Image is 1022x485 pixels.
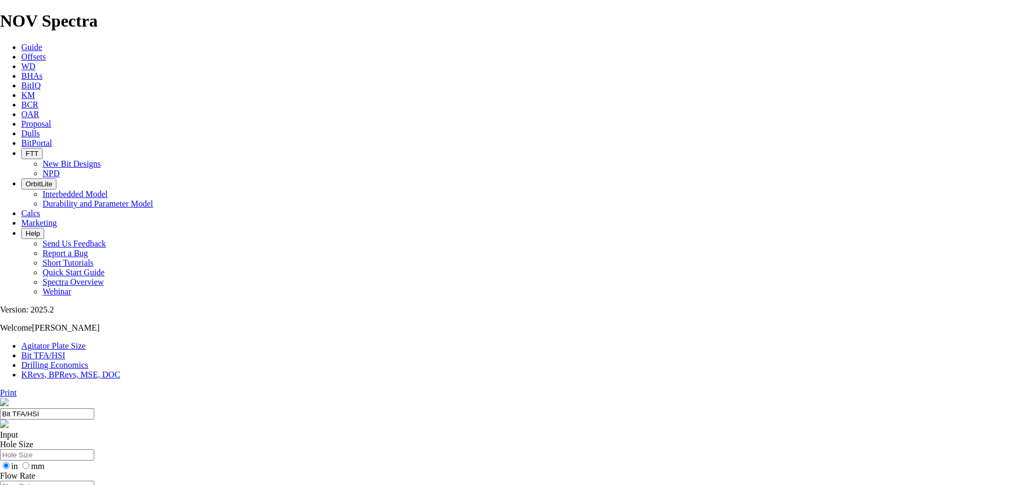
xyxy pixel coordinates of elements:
a: Offsets [21,52,46,61]
a: New Bit Designs [43,159,101,168]
a: Short Tutorials [43,258,94,267]
a: Send Us Feedback [43,239,106,248]
a: KRevs, BPRevs, MSE, DOC [21,370,120,379]
label: mm [20,462,44,471]
button: OrbitLite [21,178,56,190]
a: BHAs [21,71,43,80]
a: Durability and Parameter Model [43,199,153,208]
span: Help [26,229,40,237]
a: Bit TFA/HSI [21,351,65,360]
a: Marketing [21,218,57,227]
a: BitPortal [21,138,52,147]
a: Quick Start Guide [43,268,104,277]
a: BCR [21,100,38,109]
input: in [3,462,10,469]
a: Agitator Plate Size [21,341,86,350]
a: Report a Bug [43,249,88,258]
span: FTT [26,150,38,158]
a: WD [21,62,36,71]
a: Interbedded Model [43,190,108,199]
a: Proposal [21,119,51,128]
a: NPD [43,169,60,178]
a: Drilling Economics [21,360,88,369]
a: Guide [21,43,42,52]
a: Calcs [21,209,40,218]
a: KM [21,91,35,100]
input: mm [22,462,29,469]
a: Webinar [43,287,71,296]
button: FTT [21,148,43,159]
button: Help [21,228,44,239]
a: BitIQ [21,81,40,90]
a: Spectra Overview [43,277,104,286]
span: OrbitLite [26,180,52,188]
a: Dulls [21,129,40,138]
span: [PERSON_NAME] [32,323,100,332]
a: OAR [21,110,39,119]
